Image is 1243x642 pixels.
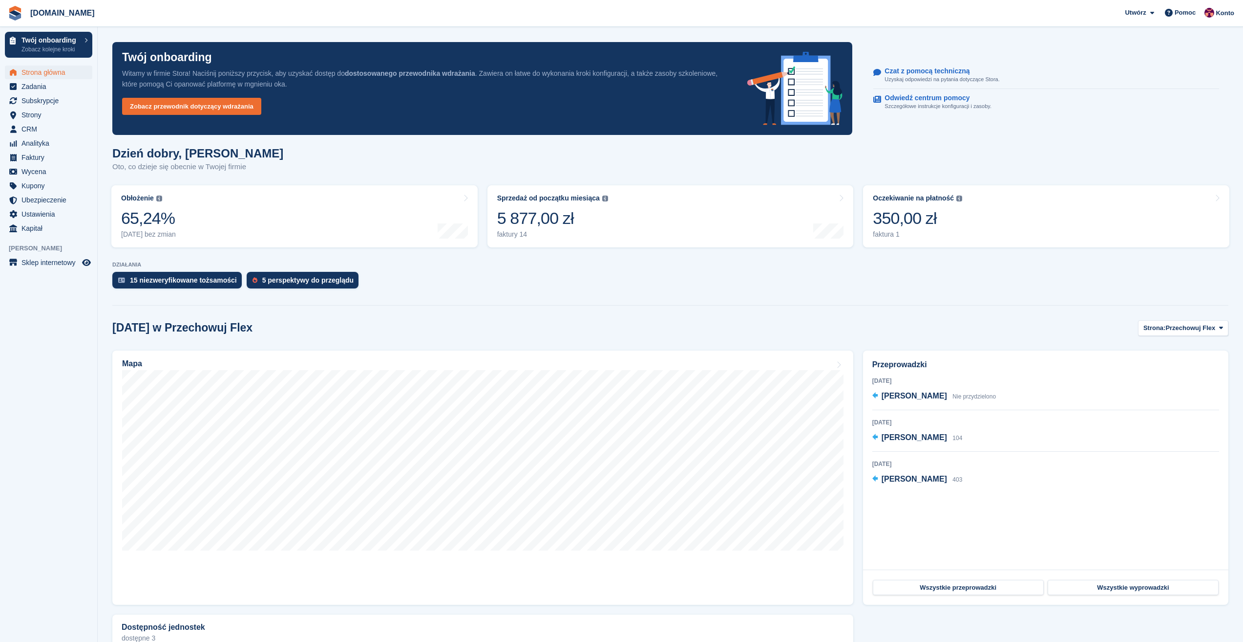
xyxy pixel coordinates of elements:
span: Kapitał [21,221,80,235]
span: Analityka [21,136,80,150]
h1: Dzień dobry, [PERSON_NAME] [112,147,283,160]
img: icon-info-grey-7440780725fd019a000dd9b08b2336e03edf1995a4989e88bcd33f0948082b44.svg [156,196,162,201]
span: Ustawienia [21,207,80,221]
span: Strona główna [21,66,80,79]
p: Uzyskaj odpowiedzi na pytania dotyczące Stora. [885,75,999,84]
h2: [DATE] w Przechowuj Flex [112,321,253,334]
a: [PERSON_NAME] 104 [872,432,963,444]
strong: dostosowanego przewodnika wdrażania [345,69,475,77]
span: Konto [1216,8,1234,18]
span: Wycena [21,165,80,178]
p: Odwiedź centrum pomocy [885,94,984,102]
a: [PERSON_NAME] Nie przydzielono [872,390,996,403]
a: menu [5,66,92,79]
a: [DOMAIN_NAME] [26,5,99,21]
div: Oczekiwanie na płatność [873,194,954,202]
span: Przechowuj Flex [1165,323,1215,333]
div: Obłożenie [121,194,154,202]
span: 104 [952,435,962,442]
div: 15 niezweryfikowane tożsamości [130,276,237,284]
a: Mapa [112,351,853,605]
a: menu [5,122,92,136]
a: Obłożenie 65,24% [DATE] bez zmian [111,185,478,247]
p: Czat z pomocą techniczną [885,67,991,75]
span: CRM [21,122,80,136]
span: [PERSON_NAME] [9,244,97,253]
a: 5 perspektywy do przeglądu [247,272,364,293]
a: Podgląd sklepu [81,257,92,268]
p: Twój onboarding [21,37,80,44]
a: menu [5,256,92,269]
div: 5 perspektywy do przeglądu [262,276,354,284]
a: Sprzedaż od początku miesiąca 5 877,00 zł faktury 14 [487,185,854,247]
a: 15 niezweryfikowane tożsamości [112,272,247,293]
button: Strona: Przechowuj Flex [1138,320,1228,336]
span: Strony [21,108,80,122]
img: verify_identity-adf6edd0f0f0b5bbfe63781bf79b02c33cf7c696d77639b501bdc392416b5a36.svg [118,277,125,283]
p: Oto, co dzieje się obecnie w Twojej firmie [112,161,283,173]
p: Twój onboarding [122,52,212,63]
span: Strona: [1143,323,1166,333]
span: [PERSON_NAME] [882,475,947,483]
img: Mateusz Kacwin [1204,8,1214,18]
span: Nie przydzielono [952,393,996,400]
img: icon-info-grey-7440780725fd019a000dd9b08b2336e03edf1995a4989e88bcd33f0948082b44.svg [602,196,608,201]
a: menu [5,193,92,207]
div: Sprzedaż od początku miesiąca [497,194,600,202]
h2: Przeprowadzki [872,359,1219,371]
a: Oczekiwanie na płatność 350,00 zł faktura 1 [863,185,1229,247]
span: [PERSON_NAME] [882,392,947,400]
div: [DATE] [872,460,1219,468]
a: menu [5,179,92,193]
a: menu [5,108,92,122]
a: menu [5,94,92,108]
span: [PERSON_NAME] [882,433,947,442]
span: Utwórz [1125,8,1146,18]
div: 5 877,00 zł [497,208,608,228]
a: menu [5,165,92,178]
a: menu [5,80,92,93]
img: prospect-51fa495bee0391a8d652442698ab0144808aea92771e9ea1ae160a38d050c398.svg [253,277,257,283]
span: 403 [952,476,962,483]
span: Pomoc [1175,8,1196,18]
a: Wszystkie przeprowadzki [873,580,1044,596]
h2: Dostępność jednostek [122,623,205,632]
p: Szczegółowe instrukcje konfiguracji i zasoby. [885,102,991,111]
div: [DATE] [872,376,1219,385]
span: Sklep internetowy [21,256,80,269]
a: menu [5,151,92,164]
a: menu [5,136,92,150]
a: menu [5,207,92,221]
div: faktura 1 [873,230,962,239]
p: Zobacz kolejne kroki [21,45,80,54]
span: Kupony [21,179,80,193]
div: [DATE] bez zmian [121,230,176,239]
span: Zadania [21,80,80,93]
p: Witamy w firmie Stora! Naciśnij poniższy przycisk, aby uzyskać dostęp do . Zawiera on łatwe do wy... [122,68,732,89]
span: Subskrypcje [21,94,80,108]
a: Czat z pomocą techniczną Uzyskaj odpowiedzi na pytania dotyczące Stora. [873,62,1219,89]
span: Faktury [21,151,80,164]
img: icon-info-grey-7440780725fd019a000dd9b08b2336e03edf1995a4989e88bcd33f0948082b44.svg [956,196,962,201]
p: dostępne 3 [122,635,844,642]
h2: Mapa [122,359,142,368]
a: Twój onboarding Zobacz kolejne kroki [5,32,92,58]
div: [DATE] [872,418,1219,427]
p: DZIAŁANIA [112,262,1228,268]
a: Zobacz przewodnik dotyczący wdrażania [122,98,261,115]
a: [PERSON_NAME] 403 [872,473,963,486]
img: stora-icon-8386f47178a22dfd0bd8f6a31ec36ba5ce8667c1dd55bd0f319d3a0aa187defe.svg [8,6,22,21]
div: 350,00 zł [873,208,962,228]
span: Ubezpieczenie [21,193,80,207]
div: 65,24% [121,208,176,228]
a: Odwiedź centrum pomocy Szczegółowe instrukcje konfiguracji i zasoby. [873,89,1219,115]
a: menu [5,221,92,235]
a: Wszystkie wyprowadzki [1048,580,1219,596]
img: onboarding-info-6c161a55d2c0e0a8cae90662b2fe09162a5109e8cc188191df67fb4f79e88e88.svg [747,52,843,125]
div: faktury 14 [497,230,608,239]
